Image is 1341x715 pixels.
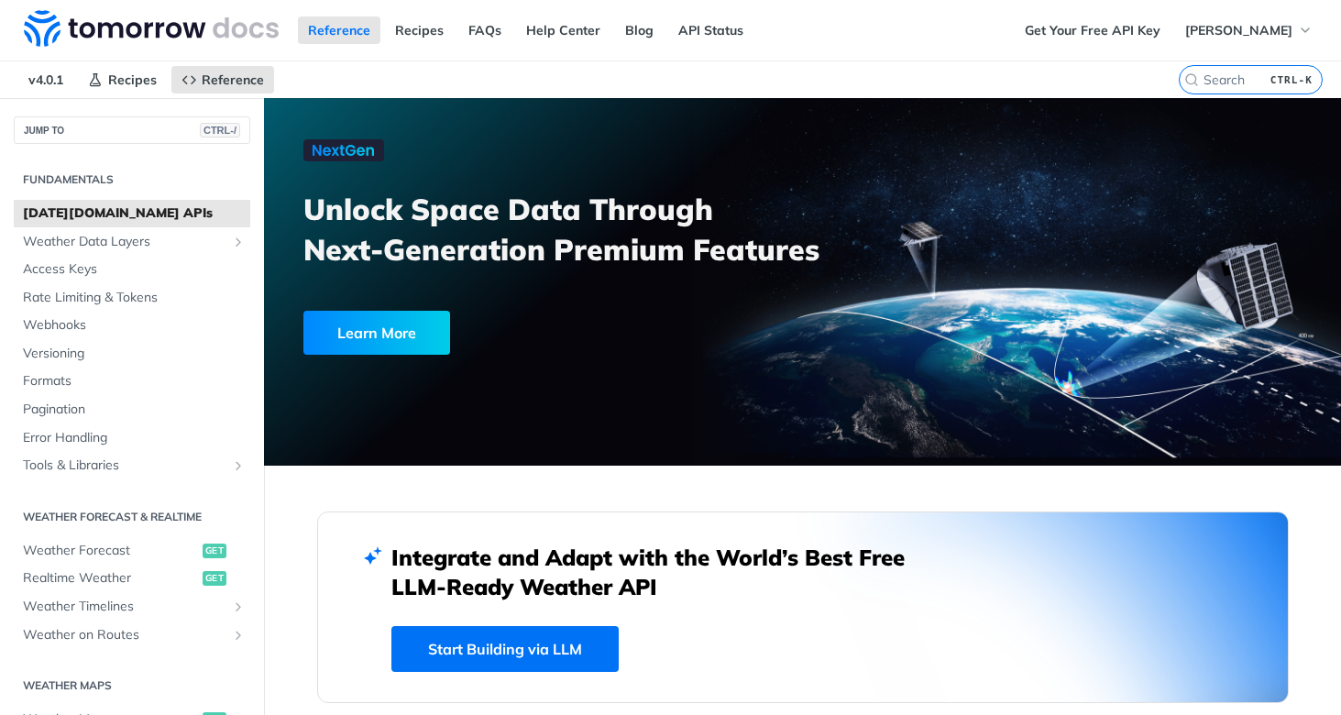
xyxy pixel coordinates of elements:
a: Blog [615,16,664,44]
span: Tools & Libraries [23,456,226,475]
a: Access Keys [14,256,250,283]
h3: Unlock Space Data Through Next-Generation Premium Features [303,189,822,269]
svg: Search [1184,72,1199,87]
span: get [203,571,226,586]
span: [DATE][DOMAIN_NAME] APIs [23,204,246,223]
a: Help Center [516,16,610,44]
img: NextGen [303,139,384,161]
button: Show subpages for Weather Timelines [231,599,246,614]
a: Get Your Free API Key [1015,16,1171,44]
a: FAQs [458,16,511,44]
a: Tools & LibrariesShow subpages for Tools & Libraries [14,452,250,479]
span: Access Keys [23,260,246,279]
a: Pagination [14,396,250,423]
span: Weather Data Layers [23,233,226,251]
div: Learn More [303,311,450,355]
a: Versioning [14,340,250,368]
span: CTRL-/ [200,123,240,137]
a: Realtime Weatherget [14,565,250,592]
a: Weather on RoutesShow subpages for Weather on Routes [14,621,250,649]
span: Formats [23,372,246,390]
button: [PERSON_NAME] [1175,16,1323,44]
span: Recipes [108,71,157,88]
span: get [203,544,226,558]
a: Reference [298,16,380,44]
a: Error Handling [14,424,250,452]
a: Formats [14,368,250,395]
h2: Integrate and Adapt with the World’s Best Free LLM-Ready Weather API [391,543,932,601]
span: Versioning [23,345,246,363]
button: JUMP TOCTRL-/ [14,116,250,144]
button: Show subpages for Weather Data Layers [231,235,246,249]
a: API Status [668,16,753,44]
button: Show subpages for Weather on Routes [231,628,246,643]
span: [PERSON_NAME] [1185,22,1292,38]
a: Start Building via LLM [391,626,619,672]
span: v4.0.1 [18,66,73,93]
span: Weather on Routes [23,626,226,644]
span: Pagination [23,401,246,419]
span: Weather Timelines [23,598,226,616]
a: [DATE][DOMAIN_NAME] APIs [14,200,250,227]
span: Webhooks [23,316,246,335]
span: Weather Forecast [23,542,198,560]
a: Rate Limiting & Tokens [14,284,250,312]
h2: Fundamentals [14,171,250,188]
a: Learn More [303,311,719,355]
a: Weather Forecastget [14,537,250,565]
a: Webhooks [14,312,250,339]
a: Reference [171,66,274,93]
h2: Weather Forecast & realtime [14,509,250,525]
h2: Weather Maps [14,677,250,694]
kbd: CTRL-K [1266,71,1317,89]
a: Recipes [385,16,454,44]
img: Tomorrow.io Weather API Docs [24,10,279,47]
span: Realtime Weather [23,569,198,588]
a: Weather Data LayersShow subpages for Weather Data Layers [14,228,250,256]
button: Show subpages for Tools & Libraries [231,458,246,473]
a: Recipes [78,66,167,93]
span: Reference [202,71,264,88]
a: Weather TimelinesShow subpages for Weather Timelines [14,593,250,621]
span: Rate Limiting & Tokens [23,289,246,307]
span: Error Handling [23,429,246,447]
